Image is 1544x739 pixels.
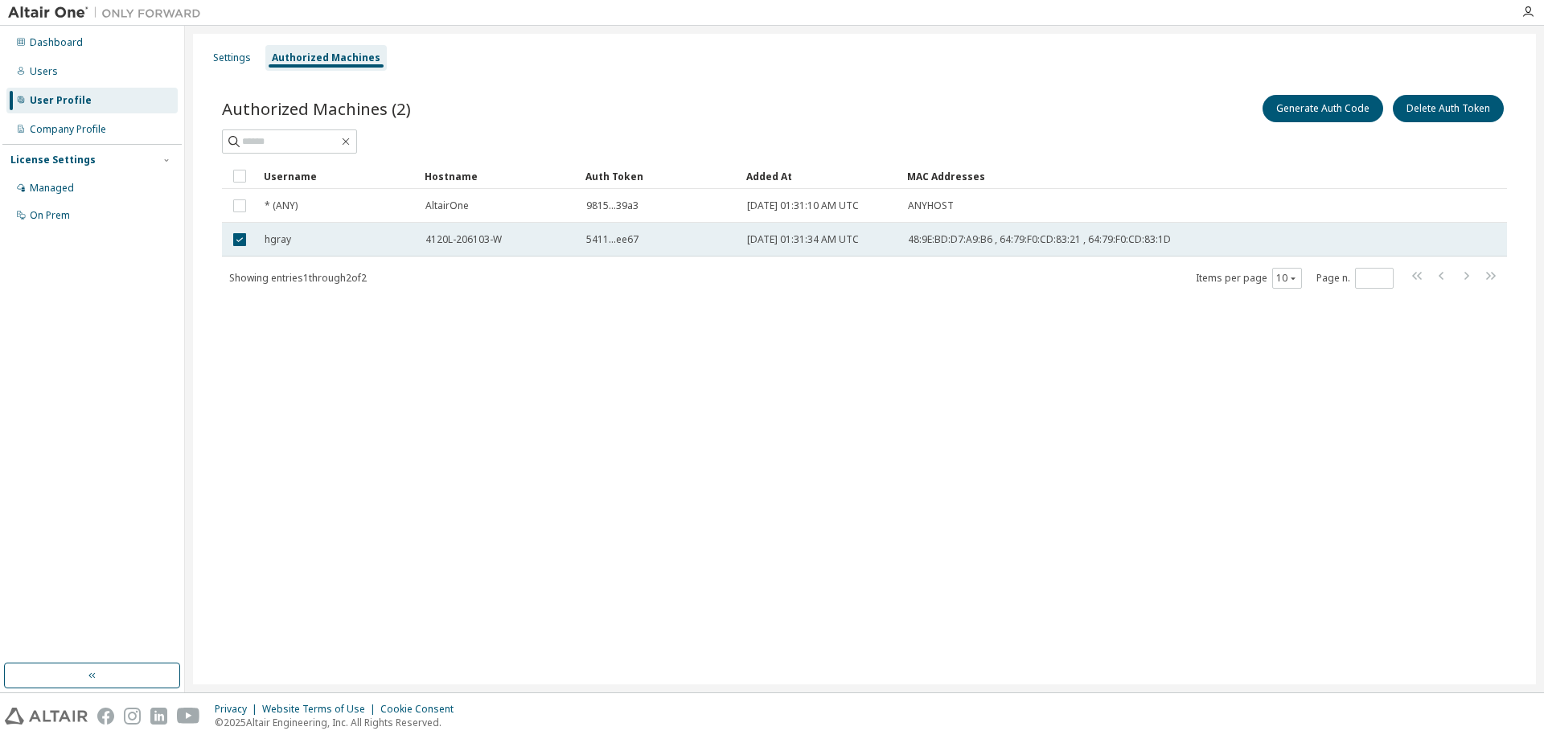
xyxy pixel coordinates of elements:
[908,233,1171,246] span: 48:9E:BD:D7:A9:B6 , 64:79:F0:CD:83:21 , 64:79:F0:CD:83:1D
[213,51,251,64] div: Settings
[262,703,380,716] div: Website Terms of Use
[30,36,83,49] div: Dashboard
[746,163,894,189] div: Added At
[1316,268,1394,289] span: Page n.
[1196,268,1302,289] span: Items per page
[265,233,291,246] span: hgray
[30,123,106,136] div: Company Profile
[1276,272,1298,285] button: 10
[425,199,469,212] span: AltairOne
[30,182,74,195] div: Managed
[124,708,141,725] img: instagram.svg
[425,233,502,246] span: 4120L-206103-W
[30,94,92,107] div: User Profile
[215,716,463,729] p: © 2025 Altair Engineering, Inc. All Rights Reserved.
[10,154,96,166] div: License Settings
[30,65,58,78] div: Users
[5,708,88,725] img: altair_logo.svg
[229,271,367,285] span: Showing entries 1 through 2 of 2
[177,708,200,725] img: youtube.svg
[586,233,639,246] span: 5411...ee67
[425,163,573,189] div: Hostname
[586,199,639,212] span: 9815...39a3
[1393,95,1504,122] button: Delete Auth Token
[8,5,209,21] img: Altair One
[222,97,411,120] span: Authorized Machines (2)
[747,233,859,246] span: [DATE] 01:31:34 AM UTC
[747,199,859,212] span: [DATE] 01:31:10 AM UTC
[30,209,70,222] div: On Prem
[907,163,1338,189] div: MAC Addresses
[97,708,114,725] img: facebook.svg
[380,703,463,716] div: Cookie Consent
[1263,95,1383,122] button: Generate Auth Code
[215,703,262,716] div: Privacy
[265,199,298,212] span: * (ANY)
[585,163,733,189] div: Auth Token
[264,163,412,189] div: Username
[150,708,167,725] img: linkedin.svg
[272,51,380,64] div: Authorized Machines
[908,199,954,212] span: ANYHOST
